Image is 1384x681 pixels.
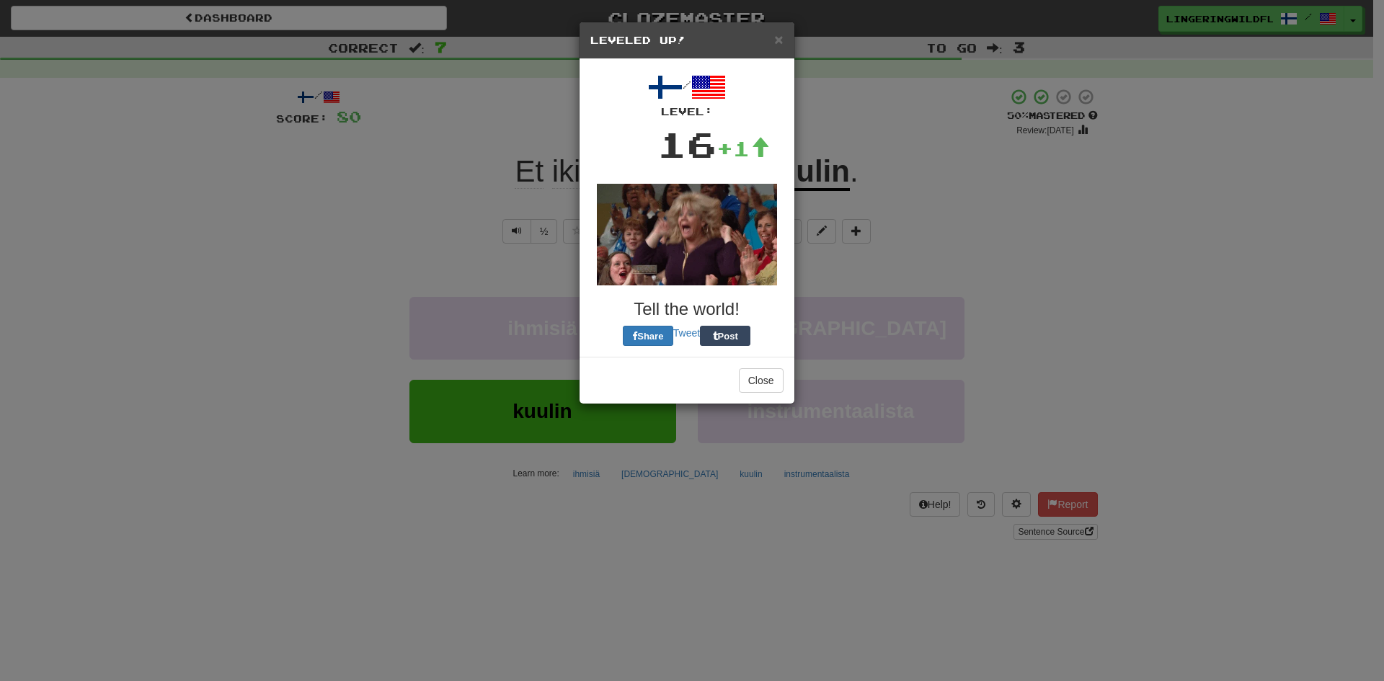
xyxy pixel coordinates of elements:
[700,326,750,346] button: Post
[590,33,784,48] h5: Leveled Up!
[597,184,777,285] img: happy-lady-c767e5519d6a7a6d241e17537db74d2b6302dbbc2957d4f543dfdf5f6f88f9b5.gif
[590,70,784,119] div: /
[590,300,784,319] h3: Tell the world!
[657,119,717,169] div: 16
[717,134,770,163] div: +1
[774,32,783,47] button: Close
[774,31,783,48] span: ×
[739,368,784,393] button: Close
[590,104,784,119] div: Level:
[623,326,673,346] button: Share
[673,327,700,339] a: Tweet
